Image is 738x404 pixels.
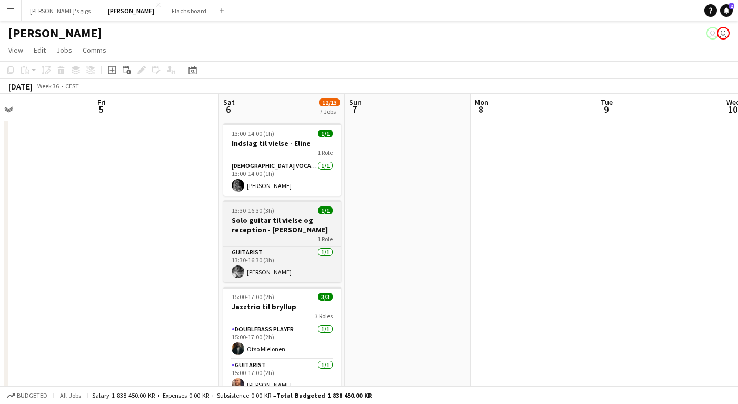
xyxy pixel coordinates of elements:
a: Jobs [52,43,76,57]
span: 6 [222,103,235,115]
span: 13:30-16:30 (3h) [232,206,274,214]
div: 7 Jobs [320,107,340,115]
button: [PERSON_NAME]'s gigs [22,1,99,21]
app-card-role: [DEMOGRAPHIC_DATA] Vocal + Piano1/113:00-14:00 (1h)[PERSON_NAME] [223,160,341,196]
app-job-card: 13:00-14:00 (1h)1/1Indslag til vielse - Eline1 Role[DEMOGRAPHIC_DATA] Vocal + Piano1/113:00-14:00... [223,123,341,196]
span: 12/13 [319,98,340,106]
span: 3/3 [318,293,333,301]
span: 1 Role [317,235,333,243]
span: 1 Role [317,149,333,156]
a: Comms [78,43,111,57]
span: Comms [83,45,106,55]
span: 1/1 [318,130,333,137]
button: Flachs board [163,1,215,21]
span: 1/1 [318,206,333,214]
span: Tue [601,97,613,107]
h1: [PERSON_NAME] [8,25,102,41]
span: Mon [475,97,488,107]
app-card-role: Guitarist1/115:00-17:00 (2h)[PERSON_NAME] [223,359,341,395]
span: All jobs [58,391,83,399]
span: Sun [349,97,362,107]
span: Week 36 [35,82,61,90]
h3: Jazztrio til bryllup [223,302,341,311]
a: 2 [720,4,733,17]
div: [DATE] [8,81,33,92]
span: 5 [96,103,106,115]
span: 13:00-14:00 (1h) [232,130,274,137]
span: 8 [473,103,488,115]
span: Edit [34,45,46,55]
span: Total Budgeted 1 838 450.00 KR [276,391,372,399]
span: Jobs [56,45,72,55]
button: Budgeted [5,390,49,401]
div: Salary 1 838 450.00 KR + Expenses 0.00 KR + Subsistence 0.00 KR = [92,391,372,399]
span: 9 [599,103,613,115]
span: 2 [729,3,734,9]
a: Edit [29,43,50,57]
span: 3 Roles [315,312,333,320]
span: Budgeted [17,392,47,399]
button: [PERSON_NAME] [99,1,163,21]
app-card-role: Guitarist1/113:30-16:30 (3h)[PERSON_NAME] [223,247,341,282]
h3: Indslag til vielse - Eline [223,139,341,148]
app-user-avatar: Asger Søgaard Hajslund [706,27,719,40]
app-card-role: Doublebass Player1/115:00-17:00 (2h)Otso Mielonen [223,323,341,359]
span: View [8,45,23,55]
span: 15:00-17:00 (2h) [232,293,274,301]
div: CEST [65,82,79,90]
span: Fri [97,97,106,107]
span: Sat [223,97,235,107]
span: 7 [347,103,362,115]
app-user-avatar: Asger Søgaard Hajslund [717,27,730,40]
a: View [4,43,27,57]
app-job-card: 13:30-16:30 (3h)1/1Solo guitar til vielse og reception - [PERSON_NAME]1 RoleGuitarist1/113:30-16:... [223,200,341,282]
h3: Solo guitar til vielse og reception - [PERSON_NAME] [223,215,341,234]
